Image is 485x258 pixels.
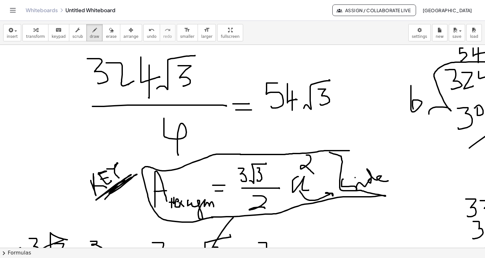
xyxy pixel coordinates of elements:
[432,24,447,41] button: new
[160,24,175,41] button: redoredo
[52,34,66,39] span: keypad
[408,24,431,41] button: settings
[22,24,48,41] button: transform
[198,24,216,41] button: format_sizelarger
[55,26,62,34] i: keyboard
[3,24,21,41] button: insert
[452,34,461,39] span: save
[177,24,198,41] button: format_sizesmaller
[26,34,45,39] span: transform
[221,34,239,39] span: fullscreen
[143,24,160,41] button: undoundo
[338,7,411,13] span: Assign / Collaborate Live
[417,4,477,16] button: [GEOGRAPHIC_DATA]
[48,24,69,41] button: keyboardkeypad
[106,34,116,39] span: erase
[8,5,18,15] button: Toggle navigation
[90,34,99,39] span: draw
[449,24,465,41] button: save
[332,4,416,16] button: Assign / Collaborate Live
[165,26,171,34] i: redo
[120,24,142,41] button: arrange
[163,34,172,39] span: redo
[149,26,155,34] i: undo
[86,24,103,41] button: draw
[184,26,190,34] i: format_size
[466,24,482,41] button: load
[7,34,18,39] span: insert
[72,34,83,39] span: scrub
[470,34,478,39] span: load
[123,34,139,39] span: arrange
[204,26,210,34] i: format_size
[180,34,194,39] span: smaller
[436,34,444,39] span: new
[26,7,58,13] a: Whiteboards
[217,24,243,41] button: fullscreen
[69,24,87,41] button: scrub
[147,34,157,39] span: undo
[422,7,472,13] span: [GEOGRAPHIC_DATA]
[102,24,120,41] button: erase
[412,34,427,39] span: settings
[201,34,212,39] span: larger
